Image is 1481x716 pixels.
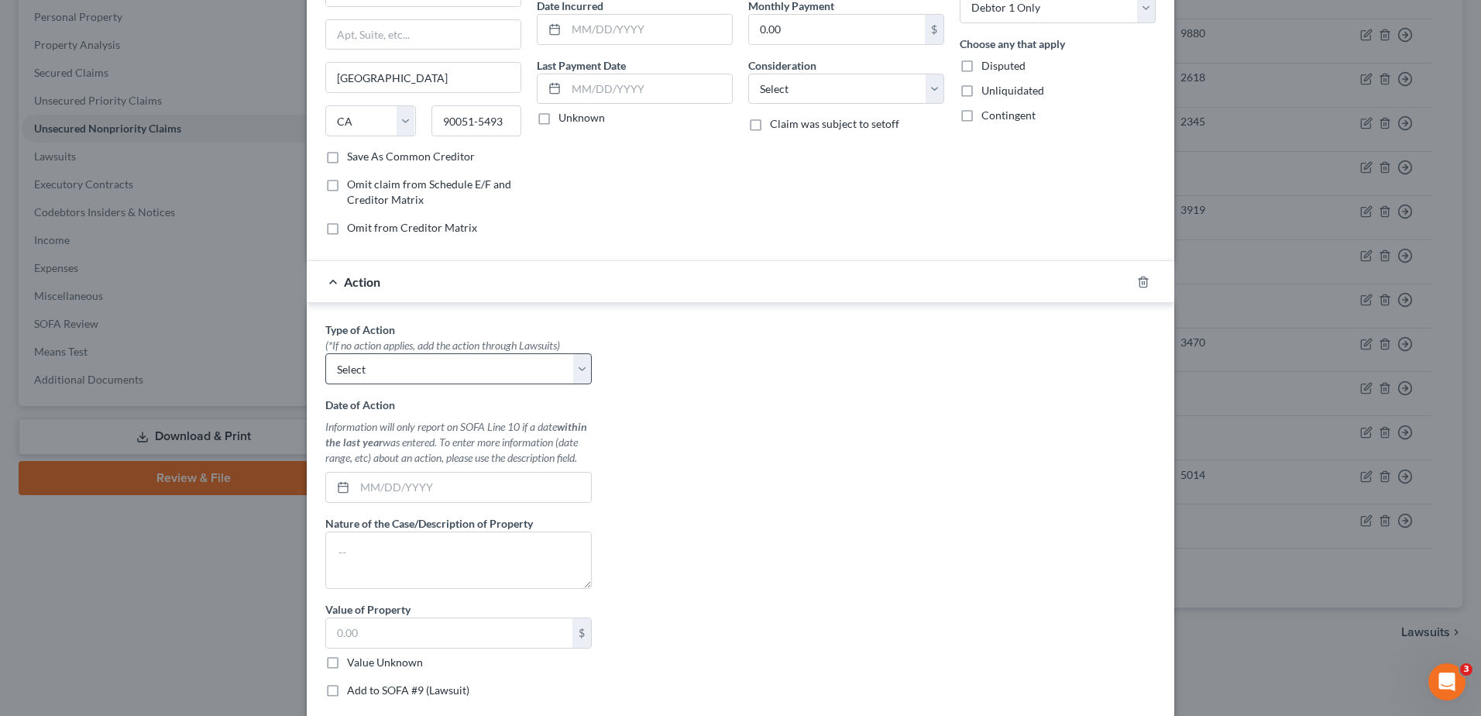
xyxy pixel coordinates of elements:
label: Last Payment Date [537,57,626,74]
label: Choose any that apply [960,36,1065,52]
label: Value of Property [325,601,411,618]
span: Omit claim from Schedule E/F and Creditor Matrix [347,177,511,206]
input: 0.00 [326,618,572,648]
input: 0.00 [749,15,925,44]
label: Add to SOFA #9 (Lawsuit) [347,683,469,698]
label: Unknown [558,110,605,126]
input: Apt, Suite, etc... [326,20,521,50]
span: Omit from Creditor Matrix [347,221,477,234]
span: Claim was subject to setoff [770,117,899,130]
label: Consideration [748,57,816,74]
span: Unliquidated [981,84,1044,97]
input: MM/DD/YYYY [355,473,591,502]
div: (*If no action applies, add the action through Lawsuits) [325,338,592,353]
label: Value Unknown [347,655,423,670]
iframe: Intercom live chat [1428,663,1466,701]
input: Enter zip... [431,105,522,136]
input: Enter city... [326,63,521,92]
span: 3 [1460,663,1472,676]
span: Action [344,274,380,289]
span: Type of Action [325,323,395,336]
span: Disputed [981,59,1026,72]
div: $ [572,618,591,648]
input: MM/DD/YYYY [566,74,732,104]
label: Save As Common Creditor [347,149,475,164]
label: Date of Action [325,397,395,413]
div: Information will only report on SOFA Line 10 if a date was entered. To enter more information (da... [325,419,592,466]
label: Nature of the Case/Description of Property [325,515,533,532]
span: Contingent [981,108,1036,122]
input: MM/DD/YYYY [566,15,732,44]
div: $ [925,15,943,44]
